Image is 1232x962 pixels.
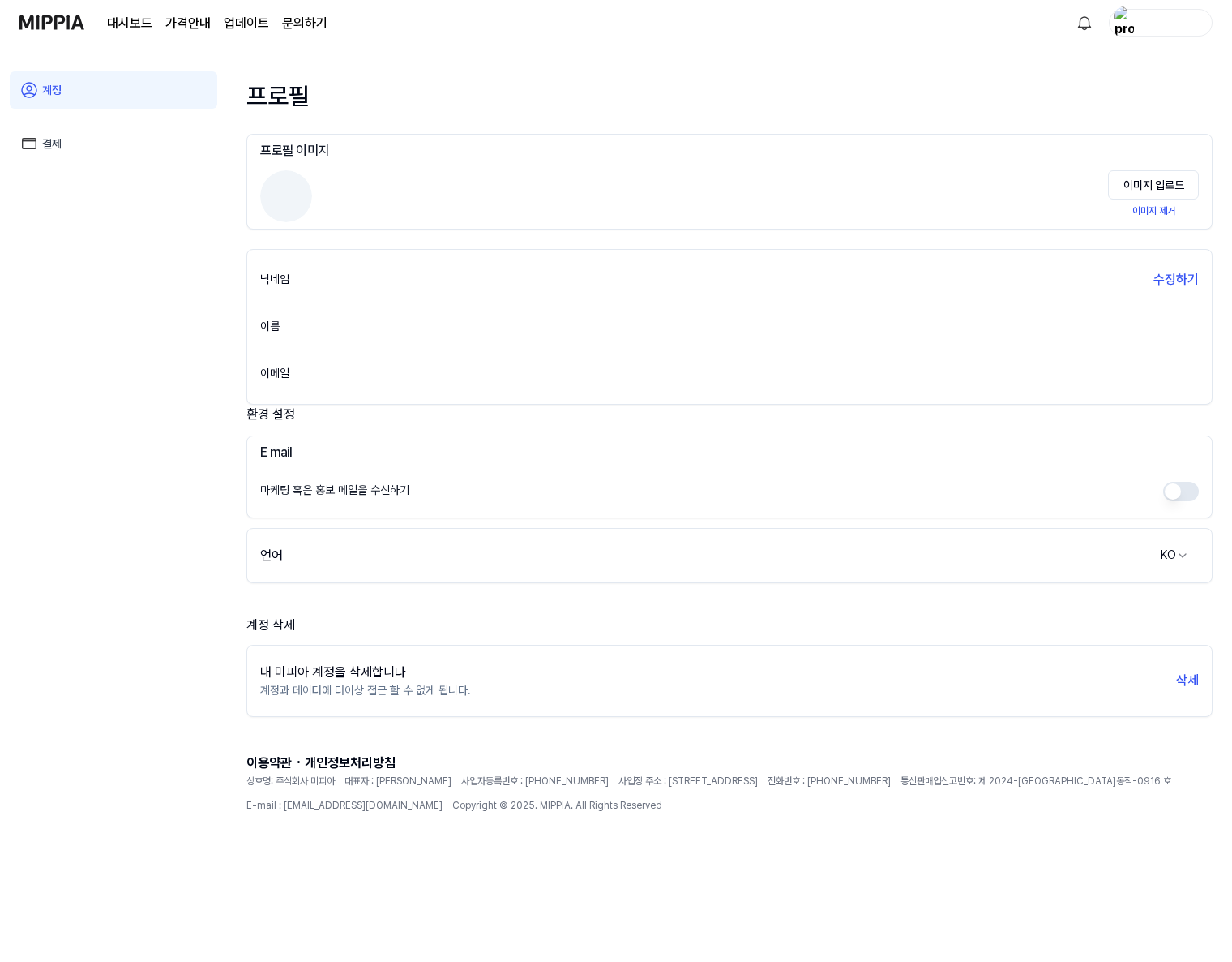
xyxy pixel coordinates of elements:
div: 계정 삭제 [246,616,1213,635]
div: 프로필 [246,78,1213,114]
button: profile [1109,9,1213,37]
button: 이미지 업로드 [1108,170,1199,200]
img: 알림 [1075,13,1094,32]
div: 이메일 [260,364,325,382]
div: 언어 [260,546,283,565]
a: 대시보드 [107,14,152,33]
span: E-mail : [EMAIL_ADDRESS][DOMAIN_NAME] [246,798,443,813]
div: 내 미피아 계정을 삭제합니다 [260,663,471,682]
p: 계정과 데이터에 더이상 접근 할 수 없게 됩니다. [260,682,471,699]
span: 이용약관 [246,755,292,771]
span: 사업자등록번호 : [PHONE_NUMBER] [461,774,609,788]
span: · [292,749,305,774]
div: 닉네임 [260,270,325,288]
h3: E mail [260,443,1199,462]
a: 문의하기 [282,14,327,33]
a: 업데이트 [224,14,269,33]
a: 계정 [10,71,217,109]
span: 상호명: 주식회사 미피아 [246,774,335,788]
span: 사업장 주소 : [STREET_ADDRESS] [618,774,758,788]
button: 이용약관 [246,754,292,773]
span: 대표자 : [PERSON_NAME] [344,774,451,788]
span: 통신판매업신고번호: 제 2024-[GEOGRAPHIC_DATA]동작-0916 호 [900,774,1171,788]
button: 수정하기 [1153,270,1199,290]
button: 이미지 제거 [1108,200,1199,222]
button: 개인정보처리방침 [305,754,396,773]
h3: 프로필 이미지 [260,141,1199,161]
span: 개인정보처리방침 [305,755,396,771]
span: 전화번호 : [PHONE_NUMBER] [768,774,891,788]
div: 환경 설정 [246,405,1213,426]
div: 이름 [260,317,325,335]
img: profile [1114,6,1134,39]
span: Copyright © 2025. MIPPIA. All Rights Reserved [452,798,662,813]
a: 결제 [10,125,217,162]
a: 가격안내 [165,14,211,33]
div: 마케팅 혹은 홍보 메일을 수신하기 [260,482,409,501]
button: 삭제 [1176,671,1199,690]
